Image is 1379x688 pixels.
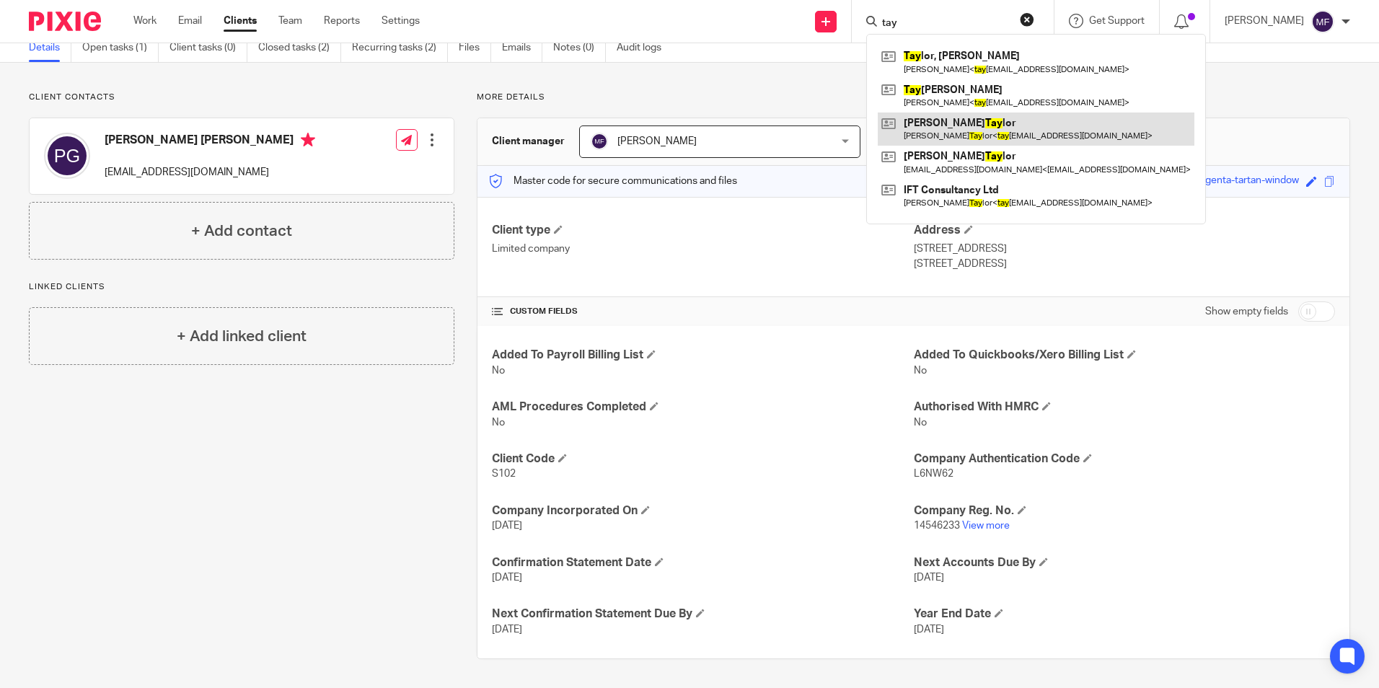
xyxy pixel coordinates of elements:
a: Work [133,14,157,28]
h4: Year End Date [914,607,1335,622]
a: Clients [224,14,257,28]
a: Notes (0) [553,34,606,62]
label: Show empty fields [1205,304,1288,319]
h3: Client manager [492,134,565,149]
p: More details [477,92,1350,103]
span: [DATE] [914,625,944,635]
span: No [914,418,927,428]
a: View more [962,521,1010,531]
span: 14546233 [914,521,960,531]
h4: CUSTOM FIELDS [492,306,913,317]
span: S102 [492,469,516,479]
span: [DATE] [914,573,944,583]
p: Master code for secure communications and files [488,174,737,188]
a: Details [29,34,71,62]
h4: Added To Payroll Billing List [492,348,913,363]
img: svg%3E [44,133,90,179]
a: Audit logs [617,34,672,62]
span: Get Support [1089,16,1145,26]
h4: Address [914,223,1335,238]
span: [PERSON_NAME] [617,136,697,146]
img: svg%3E [1311,10,1334,33]
a: Client tasks (0) [169,34,247,62]
span: L6NW62 [914,469,953,479]
span: No [914,366,927,376]
div: ferocious-magenta-tartan-window [1145,173,1299,190]
p: [EMAIL_ADDRESS][DOMAIN_NAME] [105,165,315,180]
h4: [PERSON_NAME] [PERSON_NAME] [105,133,315,151]
h4: Next Confirmation Statement Due By [492,607,913,622]
p: Limited company [492,242,913,256]
p: Linked clients [29,281,454,293]
a: Files [459,34,491,62]
a: Settings [382,14,420,28]
span: [DATE] [492,573,522,583]
a: Closed tasks (2) [258,34,341,62]
p: [STREET_ADDRESS] [914,242,1335,256]
span: No [492,418,505,428]
h4: Client Code [492,451,913,467]
p: [STREET_ADDRESS] [914,257,1335,271]
span: [DATE] [492,625,522,635]
input: Search [881,17,1010,30]
h4: + Add linked client [177,325,307,348]
h4: Authorised With HMRC [914,400,1335,415]
button: Clear [1020,12,1034,27]
img: Pixie [29,12,101,31]
a: Reports [324,14,360,28]
h4: + Add contact [191,220,292,242]
p: Client contacts [29,92,454,103]
h4: Company Authentication Code [914,451,1335,467]
a: Emails [502,34,542,62]
img: svg%3E [591,133,608,150]
h4: Company Reg. No. [914,503,1335,519]
a: Team [278,14,302,28]
h4: Added To Quickbooks/Xero Billing List [914,348,1335,363]
a: Recurring tasks (2) [352,34,448,62]
span: [DATE] [492,521,522,531]
a: Open tasks (1) [82,34,159,62]
a: Email [178,14,202,28]
p: [PERSON_NAME] [1225,14,1304,28]
h4: Client type [492,223,913,238]
h4: AML Procedures Completed [492,400,913,415]
h4: Next Accounts Due By [914,555,1335,570]
i: Primary [301,133,315,147]
h4: Confirmation Statement Date [492,555,913,570]
h4: Company Incorporated On [492,503,913,519]
span: No [492,366,505,376]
